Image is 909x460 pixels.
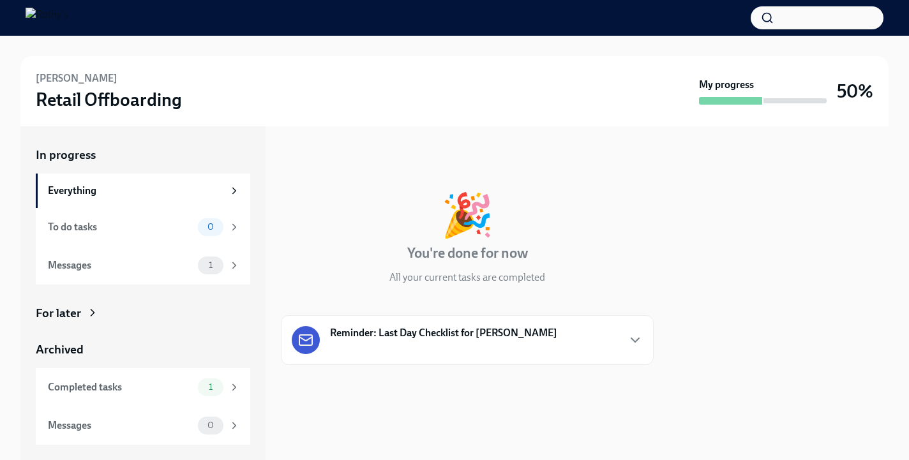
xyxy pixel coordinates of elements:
h4: You're done for now [407,244,528,263]
span: 1 [201,260,220,270]
div: For later [36,305,81,322]
strong: My progress [699,78,754,92]
a: Everything [36,174,250,208]
span: 1 [201,382,220,392]
h6: [PERSON_NAME] [36,71,117,85]
strong: Reminder: Last Day Checklist for [PERSON_NAME] [330,326,557,340]
div: Messages [48,419,193,433]
div: Everything [48,184,223,198]
div: 🎉 [441,194,493,236]
a: To do tasks0 [36,208,250,246]
p: All your current tasks are completed [389,271,545,285]
img: Rothy's [26,8,68,28]
a: Messages0 [36,406,250,445]
a: In progress [36,147,250,163]
div: Messages [48,258,193,272]
div: In progress [281,147,341,163]
div: Completed tasks [48,380,193,394]
a: Completed tasks1 [36,368,250,406]
a: Archived [36,341,250,358]
a: Messages1 [36,246,250,285]
span: 0 [200,420,222,430]
a: For later [36,305,250,322]
div: To do tasks [48,220,193,234]
h3: 50% [837,80,873,103]
span: 0 [200,222,222,232]
h3: Retail Offboarding [36,88,182,111]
